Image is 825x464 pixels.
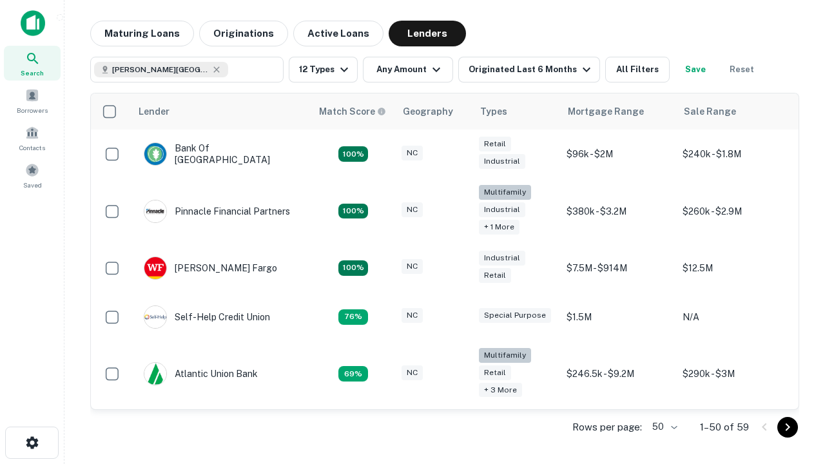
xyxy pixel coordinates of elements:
[560,342,676,407] td: $246.5k - $9.2M
[4,46,61,81] a: Search
[676,293,792,342] td: N/A
[676,130,792,179] td: $240k - $1.8M
[21,68,44,78] span: Search
[469,62,594,77] div: Originated Last 6 Months
[402,146,423,160] div: NC
[319,104,383,119] h6: Match Score
[144,305,270,329] div: Self-help Credit Union
[311,93,395,130] th: Capitalize uses an advanced AI algorithm to match your search with the best lender. The match sco...
[402,202,423,217] div: NC
[139,104,170,119] div: Lender
[676,244,792,293] td: $12.5M
[479,137,511,151] div: Retail
[363,57,453,82] button: Any Amount
[479,185,531,200] div: Multifamily
[479,268,511,283] div: Retail
[605,57,670,82] button: All Filters
[144,142,298,166] div: Bank Of [GEOGRAPHIC_DATA]
[144,363,166,385] img: picture
[647,418,679,436] div: 50
[389,21,466,46] button: Lenders
[144,256,277,280] div: [PERSON_NAME] Fargo
[676,179,792,244] td: $260k - $2.9M
[479,202,525,217] div: Industrial
[144,362,258,385] div: Atlantic Union Bank
[479,220,519,235] div: + 1 more
[479,383,522,398] div: + 3 more
[131,93,311,130] th: Lender
[90,21,194,46] button: Maturing Loans
[112,64,209,75] span: [PERSON_NAME][GEOGRAPHIC_DATA], [GEOGRAPHIC_DATA]
[338,366,368,382] div: Matching Properties: 10, hasApolloMatch: undefined
[479,308,551,323] div: Special Purpose
[144,200,166,222] img: picture
[572,420,642,435] p: Rows per page:
[402,308,423,323] div: NC
[319,104,386,119] div: Capitalize uses an advanced AI algorithm to match your search with the best lender. The match sco...
[479,348,531,363] div: Multifamily
[479,365,511,380] div: Retail
[4,121,61,155] a: Contacts
[721,57,762,82] button: Reset
[403,104,453,119] div: Geography
[144,143,166,165] img: picture
[19,142,45,153] span: Contacts
[4,158,61,193] a: Saved
[458,57,600,82] button: Originated Last 6 Months
[676,93,792,130] th: Sale Range
[560,293,676,342] td: $1.5M
[479,251,525,266] div: Industrial
[479,154,525,169] div: Industrial
[23,180,42,190] span: Saved
[338,260,368,276] div: Matching Properties: 15, hasApolloMatch: undefined
[777,417,798,438] button: Go to next page
[293,21,383,46] button: Active Loans
[338,146,368,162] div: Matching Properties: 15, hasApolloMatch: undefined
[402,365,423,380] div: NC
[472,93,560,130] th: Types
[568,104,644,119] div: Mortgage Range
[289,57,358,82] button: 12 Types
[480,104,507,119] div: Types
[560,244,676,293] td: $7.5M - $914M
[560,93,676,130] th: Mortgage Range
[560,130,676,179] td: $96k - $2M
[402,259,423,274] div: NC
[144,257,166,279] img: picture
[199,21,288,46] button: Originations
[338,204,368,219] div: Matching Properties: 26, hasApolloMatch: undefined
[21,10,45,36] img: capitalize-icon.png
[144,200,290,223] div: Pinnacle Financial Partners
[684,104,736,119] div: Sale Range
[395,93,472,130] th: Geography
[338,309,368,325] div: Matching Properties: 11, hasApolloMatch: undefined
[560,179,676,244] td: $380k - $3.2M
[144,306,166,328] img: picture
[700,420,749,435] p: 1–50 of 59
[675,57,716,82] button: Save your search to get updates of matches that match your search criteria.
[676,342,792,407] td: $290k - $3M
[4,83,61,118] a: Borrowers
[761,361,825,423] iframe: Chat Widget
[17,105,48,115] span: Borrowers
